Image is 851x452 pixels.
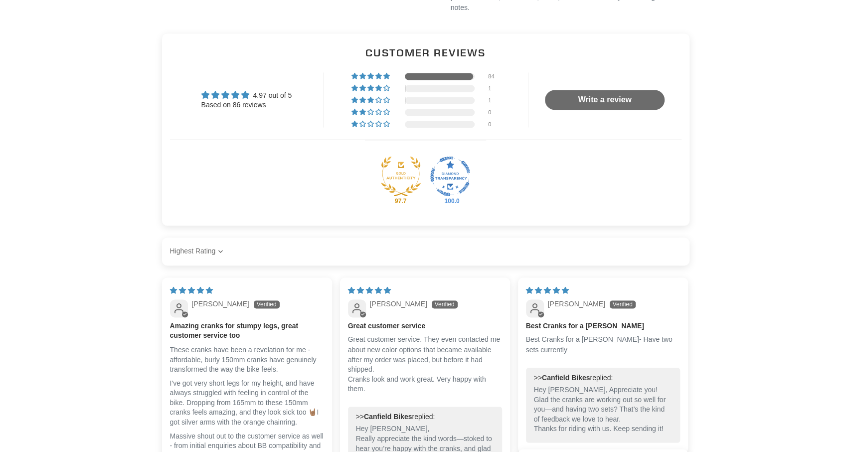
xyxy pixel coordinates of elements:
div: 1% (1) reviews with 4 star rating [351,85,391,92]
span: [PERSON_NAME] [548,300,605,308]
div: >> replied: [534,373,672,383]
span: [PERSON_NAME] [192,300,249,308]
p: Best Cranks for a [PERSON_NAME]- Have two sets currently [526,335,680,354]
span: 5 star review [526,286,569,294]
img: Judge.me Diamond Transparent Shop medal [430,156,470,196]
div: 98% (84) reviews with 5 star rating [351,73,391,80]
p: I've got very short legs for my height, and have always struggled with feeling in control of the ... [170,378,324,427]
span: 5 star review [348,286,391,294]
span: [PERSON_NAME] [370,300,427,308]
a: Judge.me Diamond Transparent Shop medal 100.0 [430,156,470,196]
b: Amazing cranks for stumpy legs, great customer service too [170,321,324,341]
b: Best Cranks for a [PERSON_NAME] [526,321,680,331]
div: 1 [488,97,500,104]
b: Canfield Bikes [364,412,412,420]
div: >> replied: [356,412,494,422]
a: Write a review [545,90,665,110]
div: 84 [488,73,500,80]
p: Great customer service. They even contacted me about new color options that became available afte... [348,335,502,394]
div: Average rating is 4.97 stars [201,89,292,101]
p: These cranks have been a revelation for me - affordable, burly 150mm cranks have genuinely transf... [170,345,324,374]
span: 5 star review [170,286,213,294]
div: Gold Authentic Shop. At least 95% of published reviews are verified reviews [381,156,421,199]
b: Great customer service [348,321,502,331]
div: 1% (1) reviews with 3 star rating [351,97,391,104]
select: Sort dropdown [170,241,226,261]
img: Judge.me Gold Authentic Shop medal [381,156,421,196]
div: Based on 86 reviews [201,100,292,110]
a: Judge.me Gold Authentic Shop medal 97.7 [381,156,421,196]
div: Diamond Transparent Shop. Published 100% of verified reviews received in total [430,156,470,199]
div: 1 [488,85,500,92]
div: 100.0 [442,197,458,205]
p: Hey [PERSON_NAME], Appreciate you! Glad the cranks are working out so well for you—and having two... [534,385,672,434]
b: Canfield Bikes [542,373,590,381]
h2: Customer Reviews [170,45,681,60]
div: 97.7 [393,197,409,205]
span: 4.97 out of 5 [253,91,292,99]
